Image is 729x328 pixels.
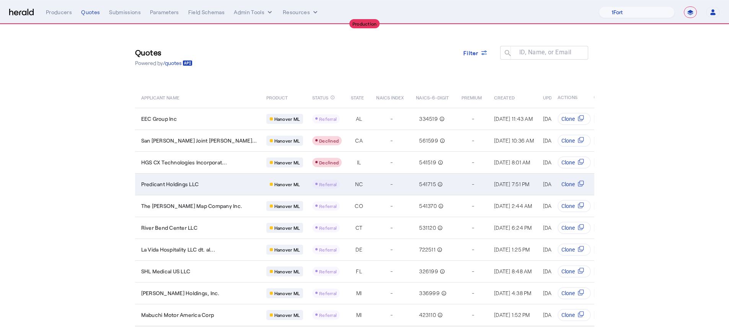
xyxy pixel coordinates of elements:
span: [DATE] 2:44 AM [494,203,532,209]
span: 336999 [419,289,440,297]
span: Clone [562,289,575,297]
span: - [472,246,474,253]
span: [DATE] 2:44 AM [543,203,581,209]
span: Declined [319,138,339,143]
span: Declined [319,160,339,165]
span: STATUS [312,93,329,101]
span: [DATE] 4:38 PM [494,290,532,296]
th: ACTIONS [551,86,594,108]
span: River Bend Center LLC [141,224,197,232]
span: Hanover ML [274,203,300,209]
span: The [PERSON_NAME] Map Company Inc. [141,202,243,210]
button: Clone [558,113,591,125]
span: [DATE] 10:36 AM [543,137,583,144]
span: STATE [351,93,364,101]
span: 423110 [419,311,436,319]
mat-icon: info_outline [438,268,445,275]
span: Clone [562,137,575,145]
span: [DATE] 8:01 AM [543,159,579,166]
span: 326199 [419,268,438,275]
span: Hanover ML [274,138,300,144]
span: FL [356,268,362,275]
span: EEC Group Inc [141,115,177,123]
button: Clone [558,178,591,190]
span: - [390,180,393,188]
p: Powered by [135,59,192,67]
span: - [472,115,474,123]
span: Clone [562,268,575,275]
span: 541519 [419,159,436,166]
span: MI [356,311,362,319]
div: Production [349,19,380,28]
button: Clone [558,287,591,299]
span: Clone [562,115,575,123]
span: [DATE] 1:25 PM [543,246,579,253]
span: La Vida Hospitality LLC dt. al... [141,246,215,253]
mat-icon: info_outline [438,137,445,145]
div: Parameters [150,8,179,16]
span: [DATE] 8:01 AM [494,159,530,166]
div: Field Schemas [188,8,225,16]
mat-icon: search [500,49,513,58]
span: Clone [562,311,575,319]
span: 334519 [419,115,438,123]
span: Referral [319,269,337,274]
h3: Quotes [135,47,192,58]
mat-icon: info_outline [436,159,443,166]
span: - [472,180,474,188]
span: Hanover ML [274,116,300,122]
span: SHL Medical US LLC [141,268,191,275]
span: CT [356,224,363,232]
button: Clone [558,222,591,234]
button: Resources dropdown menu [283,8,319,16]
span: Hanover ML [274,290,300,296]
span: - [472,224,474,232]
mat-label: ID, Name, or Email [519,49,572,56]
span: - [390,289,393,297]
span: - [390,246,393,253]
span: [DATE] 7:51 PM [494,181,530,187]
button: Clone [558,156,591,169]
span: [DATE] 8:48 AM [543,268,581,274]
span: - [472,159,474,166]
span: [DATE] 8:48 AM [494,268,532,274]
span: Referral [319,182,337,187]
div: Submissions [109,8,141,16]
span: - [390,115,393,123]
span: - [390,311,393,319]
span: - [390,159,393,166]
span: 541370 [419,202,437,210]
button: internal dropdown menu [234,8,274,16]
span: [DATE] 6:25 PM [543,224,581,231]
span: IL [357,159,361,166]
span: PRODUCT [266,93,288,101]
span: - [390,137,393,145]
span: [DATE] 7:52 PM [543,181,580,187]
mat-icon: info_outline [330,93,335,102]
span: PREMIUM [462,93,482,101]
span: - [472,289,474,297]
span: Referral [319,247,337,252]
span: Hanover ML [274,312,300,318]
span: - [390,202,393,210]
span: Hanover ML [274,181,300,187]
span: NAICS INDEX [376,93,404,101]
span: DE [356,246,362,253]
span: Predicant Holdings LLC [141,180,199,188]
span: - [472,202,474,210]
span: [DATE] 1:52 PM [494,312,530,318]
span: - [390,224,393,232]
span: San [PERSON_NAME] Joint [PERSON_NAME]... [141,137,257,145]
span: [DATE] 1:25 PM [494,246,530,253]
span: [DATE] 1:52 PM [543,312,579,318]
span: - [472,311,474,319]
span: [DATE] 11:43 AM [494,115,533,122]
span: Filter [463,49,479,57]
button: Clone [558,244,591,256]
span: - [390,268,393,275]
span: HGS CX Technologies Incorporat... [141,159,227,166]
span: CO [355,202,363,210]
span: Referral [319,225,337,231]
span: [DATE] 6:24 PM [494,224,532,231]
mat-icon: info_outline [436,224,443,232]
